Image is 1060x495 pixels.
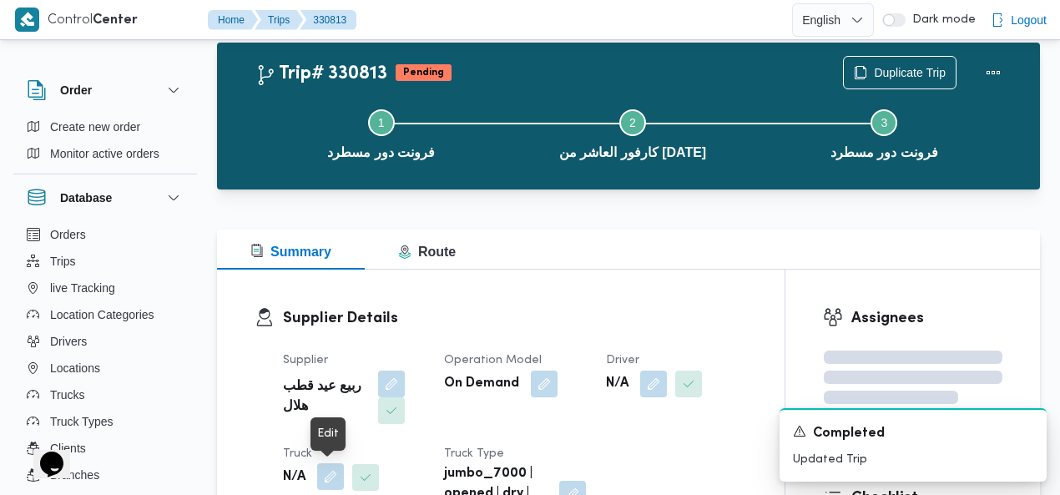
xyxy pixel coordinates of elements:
[27,80,184,100] button: Order
[255,89,507,176] button: فرونت دور مسطرد
[50,278,115,298] span: live Tracking
[60,188,112,208] h3: Database
[283,448,312,459] span: Truck
[27,188,184,208] button: Database
[20,435,190,462] button: Clients
[20,221,190,248] button: Orders
[283,307,747,330] h3: Supplier Details
[50,385,84,405] span: Trucks
[403,68,444,78] b: Pending
[50,358,100,378] span: Locations
[283,377,366,417] b: ربيع عيد قطب هلال
[793,423,1033,444] div: Notification
[396,64,452,81] span: Pending
[283,467,305,487] b: N/A
[851,307,1002,330] h3: Assignees
[13,114,197,174] div: Order
[250,245,331,259] span: Summary
[300,10,356,30] button: 330813
[60,80,92,100] h3: Order
[20,462,190,488] button: Branches
[50,251,76,271] span: Trips
[1011,10,1047,30] span: Logout
[17,428,70,478] iframe: chat widget
[984,3,1053,37] button: Logout
[283,355,328,366] span: Supplier
[208,10,258,30] button: Home
[20,114,190,140] button: Create new order
[444,355,542,366] span: Operation Model
[759,89,1010,176] button: فرونت دور مسطرد
[20,328,190,355] button: Drivers
[20,355,190,381] button: Locations
[793,451,1033,468] p: Updated Trip
[20,301,190,328] button: Location Categories
[255,63,387,85] h2: Trip# 330813
[50,144,159,164] span: Monitor active orders
[444,374,519,394] b: On Demand
[50,331,87,351] span: Drivers
[507,89,758,176] button: كارفور العاشر من [DATE]
[20,248,190,275] button: Trips
[50,465,99,485] span: Branches
[906,13,976,27] span: Dark mode
[813,424,885,444] span: Completed
[843,56,957,89] button: Duplicate Trip
[606,374,628,394] b: N/A
[20,408,190,435] button: Truck Types
[20,381,190,408] button: Trucks
[20,140,190,167] button: Monitor active orders
[327,143,435,163] span: فرونت دور مسطرد
[93,14,138,27] b: Center
[606,355,639,366] span: Driver
[50,117,140,137] span: Create new order
[444,448,504,459] span: Truck Type
[881,116,887,129] span: 3
[20,275,190,301] button: live Tracking
[398,245,456,259] span: Route
[50,305,154,325] span: Location Categories
[317,424,339,444] div: Edit
[977,56,1010,89] button: Actions
[255,10,303,30] button: Trips
[15,8,39,32] img: X8yXhbKr1z7QwAAAABJRU5ErkJggg==
[874,63,946,83] span: Duplicate Trip
[629,116,636,129] span: 2
[559,143,706,163] span: كارفور العاشر من [DATE]
[50,412,113,432] span: Truck Types
[830,143,938,163] span: فرونت دور مسطرد
[378,116,385,129] span: 1
[50,225,86,245] span: Orders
